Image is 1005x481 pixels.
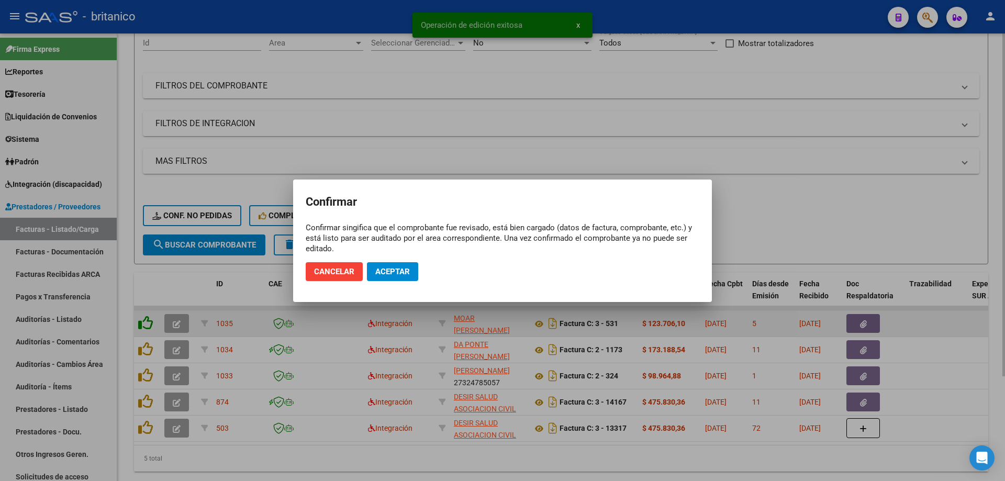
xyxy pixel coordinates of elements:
[306,222,699,254] div: Confirmar singifica que el comprobante fue revisado, está bien cargado (datos de factura, comprob...
[375,267,410,276] span: Aceptar
[367,262,418,281] button: Aceptar
[306,192,699,212] h2: Confirmar
[314,267,354,276] span: Cancelar
[306,262,363,281] button: Cancelar
[969,445,995,471] div: Open Intercom Messenger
